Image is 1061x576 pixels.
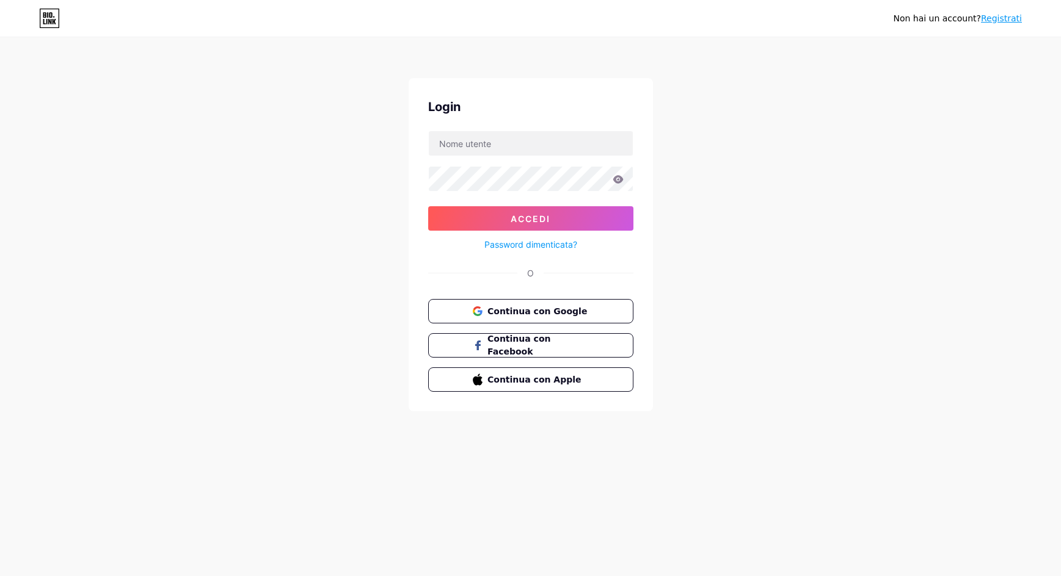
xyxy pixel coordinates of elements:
button: Continua con Facebook [428,333,633,358]
div: Non hai un account? [893,12,1022,25]
span: Accedi [511,214,550,224]
div: O [527,267,534,279]
input: Nome utente [429,131,633,156]
button: Accedi [428,206,633,231]
a: Registrati [981,13,1022,23]
button: Continua con Google [428,299,633,323]
a: Password dimenticata? [484,238,577,251]
div: Login [428,98,633,116]
span: Continua con Google [487,305,588,318]
span: Continua con Apple [487,373,588,386]
span: Continua con Facebook [487,333,588,358]
button: Continua con Apple [428,367,633,392]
